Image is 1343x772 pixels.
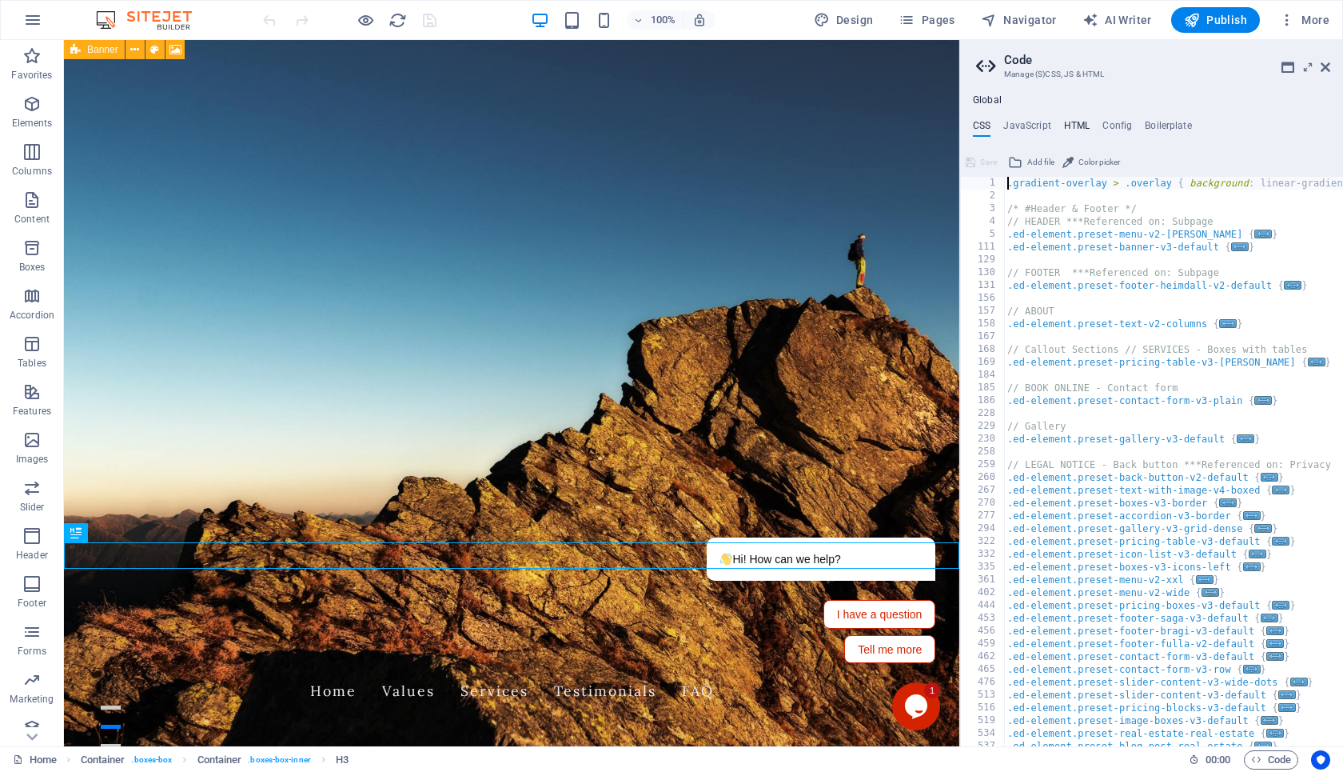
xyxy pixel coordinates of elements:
[961,740,1006,753] div: 537
[1308,358,1325,366] span: ...
[1266,639,1284,648] span: ...
[1266,652,1284,661] span: ...
[961,497,1006,510] div: 270
[1311,750,1330,770] button: Usercentrics
[81,750,126,770] span: Click to select. Double-click to edit
[18,357,46,370] p: Tables
[1004,67,1298,82] h3: Manage (S)CSS, JS & HTML
[651,10,676,30] h6: 100%
[961,561,1006,574] div: 335
[1272,486,1289,494] span: ...
[1078,153,1120,172] span: Color picker
[961,215,1006,228] div: 4
[973,94,1002,107] h4: Global
[1261,716,1278,725] span: ...
[961,599,1006,612] div: 444
[961,266,1006,279] div: 130
[336,750,349,770] span: Click to select. Double-click to edit
[692,13,707,27] i: On resize automatically adjust zoom level to fit chosen device.
[961,676,1006,689] div: 476
[592,353,879,634] iframe: chat widget
[1004,53,1330,67] h2: Code
[807,7,880,33] button: Design
[1290,678,1308,686] span: ...
[14,213,50,226] p: Content
[13,405,51,418] p: Features
[1184,12,1247,28] span: Publish
[627,10,683,30] button: 100%
[1202,588,1219,597] span: ...
[1064,120,1090,138] h4: HTML
[19,261,46,274] p: Boxes
[973,120,990,138] h4: CSS
[1251,750,1291,770] span: Code
[892,7,961,33] button: Pages
[1243,511,1261,520] span: ...
[961,433,1006,446] div: 230
[961,202,1006,215] div: 3
[1196,575,1213,584] span: ...
[974,7,1063,33] button: Navigator
[961,727,1006,740] div: 534
[1254,396,1272,405] span: ...
[1060,153,1122,172] button: Color picker
[1273,7,1336,33] button: More
[961,343,1006,356] div: 168
[961,330,1006,343] div: 167
[961,650,1006,663] div: 462
[961,612,1006,625] div: 453
[81,750,349,770] nav: breadcrumb
[961,228,1006,241] div: 5
[961,407,1006,420] div: 228
[1278,690,1296,699] span: ...
[16,453,49,466] p: Images
[11,69,52,82] p: Favorites
[961,279,1006,292] div: 131
[1278,703,1296,712] span: ...
[961,241,1006,254] div: 111
[18,597,46,610] p: Footer
[37,666,57,670] button: 1
[389,11,407,30] i: Reload page
[1243,665,1261,674] span: ...
[131,750,172,770] span: . boxes-box
[981,12,1057,28] span: Navigator
[10,309,54,322] p: Accordion
[1254,524,1272,533] span: ...
[1145,120,1192,138] h4: Boilerplate
[1171,7,1260,33] button: Publish
[12,117,53,130] p: Elements
[1261,473,1278,482] span: ...
[1006,153,1057,172] button: Add file
[1249,550,1266,558] span: ...
[961,625,1006,638] div: 456
[961,420,1006,433] div: 229
[1279,12,1329,28] span: More
[961,471,1006,484] div: 260
[961,190,1006,202] div: 2
[248,750,311,770] span: . boxes-box-inner
[197,750,242,770] span: Click to select. Double-click to edit
[1027,153,1054,172] span: Add file
[961,663,1006,676] div: 465
[1254,230,1272,238] span: ...
[1189,750,1231,770] h6: Session time
[1266,729,1284,738] span: ...
[16,549,48,562] p: Header
[1261,614,1278,622] span: ...
[961,484,1006,497] div: 267
[961,369,1006,382] div: 184
[899,12,954,28] span: Pages
[1237,434,1254,443] span: ...
[13,750,57,770] a: Click to cancel selection. Double-click to open Pages
[1102,120,1132,138] h4: Config
[961,177,1006,190] div: 1
[961,702,1006,714] div: 516
[961,318,1006,330] div: 158
[961,548,1006,561] div: 332
[961,689,1006,702] div: 513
